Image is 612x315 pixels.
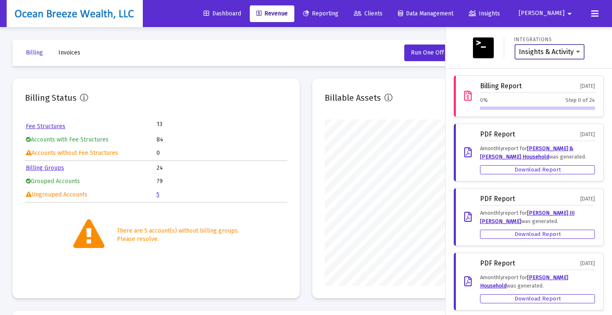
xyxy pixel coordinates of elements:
a: Dashboard [197,5,248,22]
button: [PERSON_NAME] [509,5,585,22]
span: Clients [354,10,383,17]
a: Clients [347,5,389,22]
img: Dashboard [13,5,137,22]
a: Revenue [250,5,294,22]
a: Reporting [296,5,345,22]
span: Revenue [256,10,288,17]
span: Insights [469,10,500,17]
span: Dashboard [204,10,241,17]
span: Data Management [398,10,453,17]
a: Data Management [391,5,460,22]
span: [PERSON_NAME] [519,10,565,17]
mat-icon: arrow_drop_down [565,5,575,22]
span: Reporting [303,10,338,17]
a: Insights [462,5,507,22]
